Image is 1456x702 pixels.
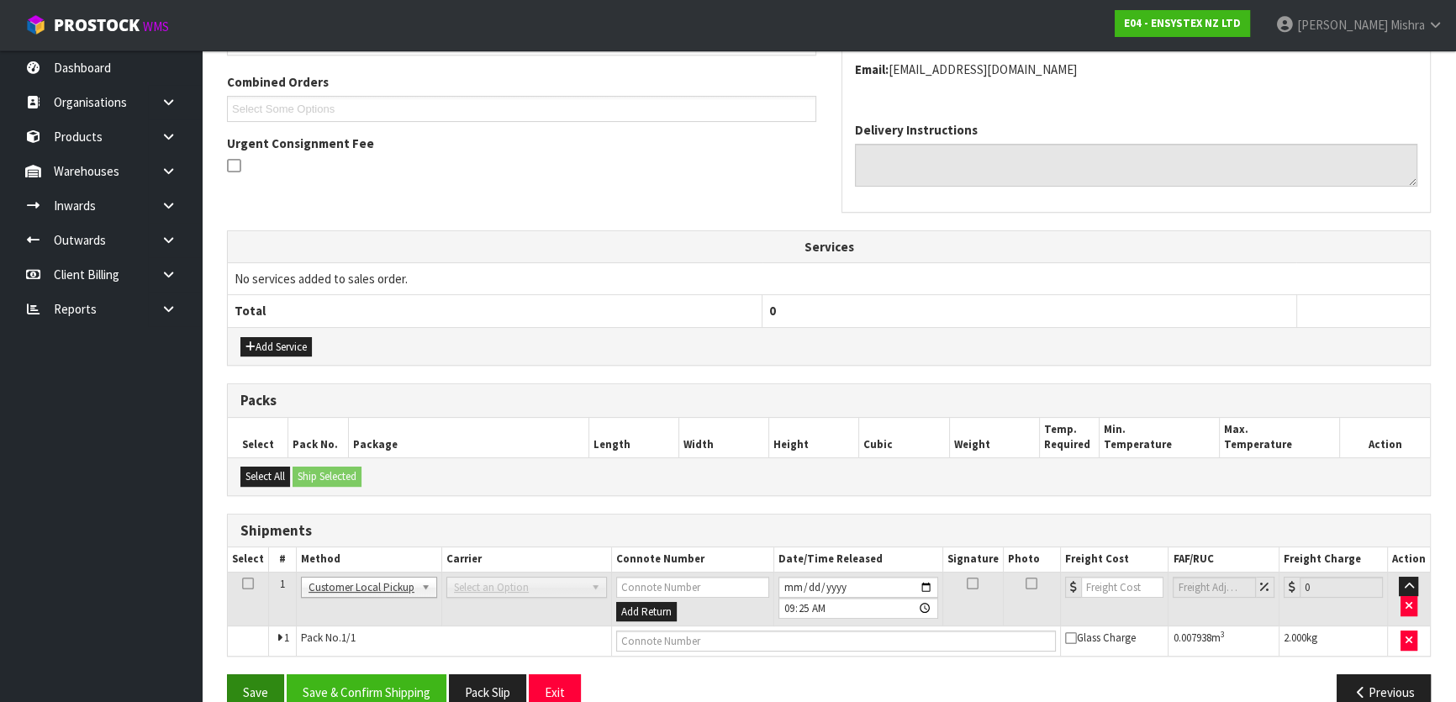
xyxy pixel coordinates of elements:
strong: email [855,61,889,77]
a: E04 - ENSYSTEX NZ LTD [1115,10,1250,37]
button: Ship Selected [293,467,361,487]
th: Length [588,418,678,457]
th: # [269,547,297,572]
td: Pack No. [297,626,612,657]
label: Delivery Instructions [855,121,978,139]
th: Freight Cost [1060,547,1168,572]
th: Carrier [442,547,612,572]
th: Pack No. [288,418,349,457]
th: Width [678,418,768,457]
sup: 3 [1220,629,1224,640]
th: Temp. Required [1039,418,1100,457]
span: 1 [280,577,285,591]
th: Signature [942,547,1003,572]
button: Add Service [240,337,312,357]
td: m [1168,626,1279,657]
th: FAF/RUC [1168,547,1279,572]
label: Combined Orders [227,73,329,91]
th: Total [228,295,762,327]
span: Customer Local Pickup [309,578,414,598]
span: 2.000 [1284,631,1306,645]
th: Cubic [859,418,949,457]
th: Height [769,418,859,457]
input: Connote Number [616,577,769,598]
address: [EMAIL_ADDRESS][DOMAIN_NAME] [855,61,1417,78]
th: Photo [1003,547,1060,572]
strong: E04 - ENSYSTEX NZ LTD [1124,16,1241,30]
th: Date/Time Released [774,547,943,572]
span: ProStock [54,14,140,36]
th: Min. Temperature [1100,418,1220,457]
td: No services added to sales order. [228,263,1430,295]
th: Action [1387,547,1430,572]
th: Freight Charge [1279,547,1387,572]
th: Services [228,231,1430,263]
label: Urgent Consignment Fee [227,135,374,152]
span: 0.007938 [1173,631,1211,645]
th: Package [348,418,588,457]
span: 1/1 [341,631,356,645]
span: 0 [769,303,776,319]
th: Method [297,547,442,572]
h3: Packs [240,393,1417,409]
span: 1 [284,631,289,645]
small: WMS [143,18,169,34]
input: Freight Adjustment [1173,577,1256,598]
span: Mishra [1390,17,1425,33]
span: [PERSON_NAME] [1297,17,1388,33]
input: Freight Cost [1081,577,1164,598]
span: Select an Option [454,578,584,598]
th: Action [1340,418,1430,457]
input: Freight Charge [1300,577,1383,598]
h3: Shipments [240,523,1417,539]
th: Select [228,418,288,457]
input: Connote Number [616,631,1056,652]
span: Glass Charge [1065,631,1136,645]
th: Connote Number [611,547,773,572]
button: Select All [240,467,290,487]
th: Select [228,547,269,572]
th: Max. Temperature [1220,418,1340,457]
img: cube-alt.png [25,14,46,35]
th: Weight [949,418,1039,457]
td: kg [1279,626,1387,657]
button: Add Return [616,602,677,622]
